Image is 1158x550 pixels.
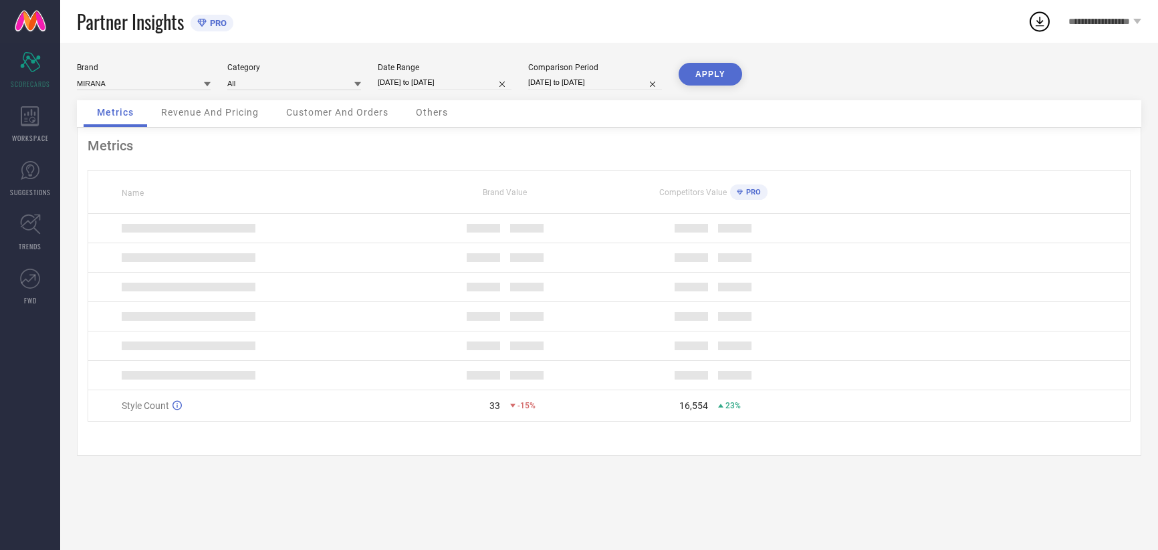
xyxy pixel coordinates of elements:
span: Brand Value [483,188,527,197]
span: TRENDS [19,241,41,251]
span: Style Count [122,400,169,411]
span: WORKSPACE [12,133,49,143]
div: 33 [489,400,500,411]
button: APPLY [679,63,742,86]
span: SUGGESTIONS [10,187,51,197]
span: SCORECARDS [11,79,50,89]
input: Select comparison period [528,76,662,90]
span: FWD [24,295,37,305]
span: PRO [207,18,227,28]
span: -15% [517,401,536,410]
span: Competitors Value [659,188,727,197]
div: Open download list [1028,9,1052,33]
span: Name [122,188,144,198]
span: Metrics [97,107,134,118]
span: Partner Insights [77,8,184,35]
div: Metrics [88,138,1131,154]
span: 23% [725,401,741,410]
input: Select date range [378,76,511,90]
div: Brand [77,63,211,72]
span: Revenue And Pricing [161,107,259,118]
span: PRO [743,188,761,196]
span: Customer And Orders [286,107,388,118]
span: Others [416,107,448,118]
div: Date Range [378,63,511,72]
div: 16,554 [679,400,708,411]
div: Category [227,63,361,72]
div: Comparison Period [528,63,662,72]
